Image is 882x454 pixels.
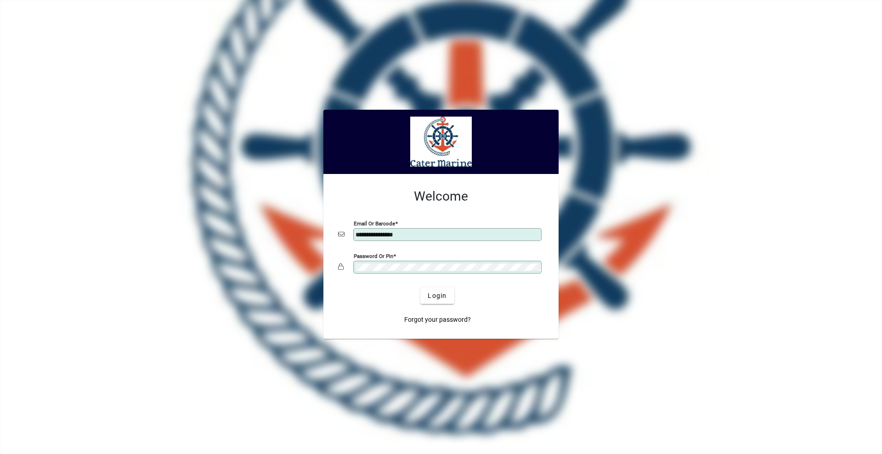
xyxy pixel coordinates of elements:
span: Forgot your password? [404,315,471,325]
a: Forgot your password? [401,311,475,328]
h2: Welcome [338,189,544,204]
mat-label: Email or Barcode [354,220,395,227]
mat-label: Password or Pin [354,253,393,259]
button: Login [420,287,454,304]
span: Login [428,291,447,301]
